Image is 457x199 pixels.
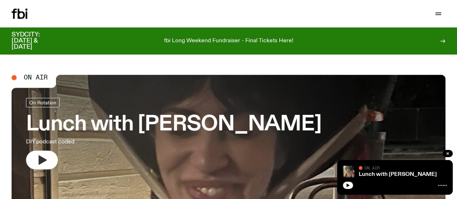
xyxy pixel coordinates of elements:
h3: Lunch with [PERSON_NAME] [26,114,321,135]
span: On Rotation [29,100,56,105]
span: On Air [365,165,380,170]
p: fbi Long Weekend Fundraiser - Final Tickets Here! [164,38,293,44]
a: Lunch with [PERSON_NAME] [359,172,437,177]
a: Lunch with [PERSON_NAME]DIY podcast coded [26,98,321,169]
span: On Air [24,74,48,81]
h3: SYDCITY: [DATE] & [DATE] [12,32,58,50]
p: DIY podcast coded [26,138,211,146]
a: On Rotation [26,98,60,107]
